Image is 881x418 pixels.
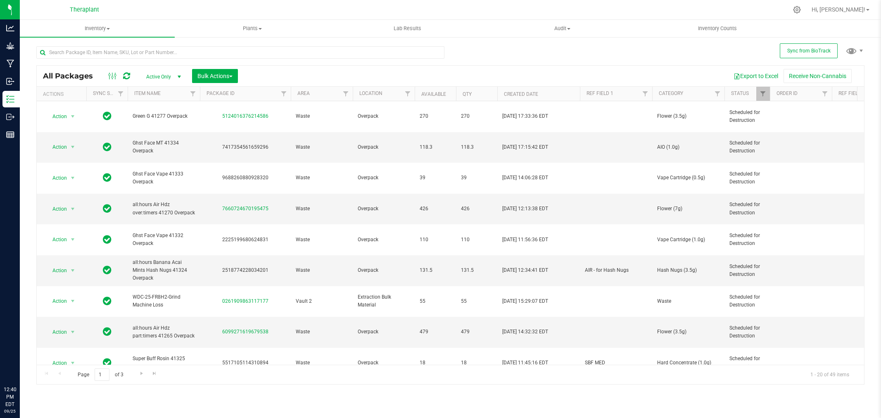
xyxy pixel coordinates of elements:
[729,263,765,278] span: Scheduled for Destruction
[358,328,410,336] span: Overpack
[502,112,548,120] span: [DATE] 17:33:36 EDT
[199,174,292,182] div: 9688260880928320
[657,236,720,244] span: Vape Cartridge (1.0g)
[461,266,492,274] span: 131.5
[133,259,195,283] span: all:hours Banana Acai Mints Hash Nugs 41324 Overpack
[8,352,33,377] iframe: Resource center
[43,91,83,97] div: Actions
[68,111,78,122] span: select
[95,368,109,381] input: 1
[192,69,238,83] button: Bulk Actions
[420,205,451,213] span: 426
[199,266,292,274] div: 2518774228034201
[420,112,451,120] span: 270
[133,293,195,309] span: WDC-25-FR8H2-Grind Machine Loss
[784,69,852,83] button: Receive Non-Cannabis
[296,266,348,274] span: Waste
[20,20,175,37] a: Inventory
[502,205,548,213] span: [DATE] 12:13:38 EDT
[420,143,451,151] span: 118.3
[729,201,765,216] span: Scheduled for Destruction
[358,205,410,213] span: Overpack
[461,112,492,120] span: 270
[103,295,112,307] span: In Sync
[358,236,410,244] span: Overpack
[199,236,292,244] div: 2225199680624831
[6,95,14,103] inline-svg: Inventory
[103,326,112,337] span: In Sync
[502,297,548,305] span: [DATE] 15:29:07 EDT
[45,141,67,153] span: Action
[729,170,765,186] span: Scheduled for Destruction
[93,90,125,96] a: Sync Status
[792,6,802,14] div: Manage settings
[45,172,67,184] span: Action
[358,174,410,182] span: Overpack
[103,357,112,368] span: In Sync
[756,87,770,101] a: Filter
[358,143,410,151] span: Overpack
[222,206,268,211] a: 7660724670195475
[657,328,720,336] span: Flower (3.5g)
[461,236,492,244] span: 110
[461,205,492,213] span: 426
[296,359,348,367] span: Waste
[401,87,415,101] a: Filter
[502,328,548,336] span: [DATE] 14:32:32 EDT
[729,139,765,155] span: Scheduled for Destruction
[296,205,348,213] span: Waste
[640,20,795,37] a: Inventory Counts
[45,111,67,122] span: Action
[103,234,112,245] span: In Sync
[103,141,112,153] span: In Sync
[657,266,720,274] span: Hash Nugs (3.5g)
[504,91,538,97] a: Created Date
[6,59,14,68] inline-svg: Manufacturing
[68,295,78,307] span: select
[6,131,14,139] inline-svg: Reports
[485,20,640,37] a: Audit
[297,90,310,96] a: Area
[502,174,548,182] span: [DATE] 14:06:28 EDT
[502,266,548,274] span: [DATE] 12:34:41 EDT
[68,265,78,276] span: select
[585,359,647,367] span: SBF MED
[585,266,647,274] span: AIR - for Hash Nugs
[358,112,410,120] span: Overpack
[787,48,831,54] span: Sync from BioTrack
[133,324,195,340] span: all:hours Air Hdz part:timers 41265 Overpack
[186,87,200,101] a: Filter
[461,297,492,305] span: 55
[133,232,195,247] span: Ghst Face Vape 41332 Overpack
[222,298,268,304] a: 0261909863117177
[43,71,101,81] span: All Packages
[729,293,765,309] span: Scheduled for Destruction
[134,90,161,96] a: Item Name
[68,141,78,153] span: select
[45,295,67,307] span: Action
[461,328,492,336] span: 479
[68,357,78,369] span: select
[420,236,451,244] span: 110
[358,359,410,367] span: Overpack
[6,113,14,121] inline-svg: Outbound
[135,368,147,380] a: Go to the next page
[296,328,348,336] span: Waste
[133,355,195,370] span: Super Buff Rosin 41325 Overpack
[358,293,410,309] span: Extraction Bulk Material
[420,174,451,182] span: 39
[133,170,195,186] span: Ghst Face Vape 41333 Overpack
[175,20,330,37] a: Plants
[45,357,67,369] span: Action
[657,174,720,182] span: Vape Cartridge (0.5g)
[818,87,832,101] a: Filter
[6,77,14,85] inline-svg: Inbound
[68,172,78,184] span: select
[4,408,16,414] p: 09/25
[68,234,78,245] span: select
[728,69,784,83] button: Export to Excel
[103,264,112,276] span: In Sync
[463,91,472,97] a: Qty
[657,112,720,120] span: Flower (3.5g)
[657,205,720,213] span: Flower (7g)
